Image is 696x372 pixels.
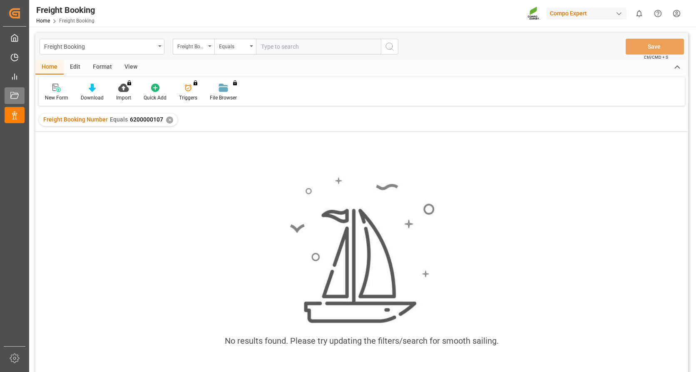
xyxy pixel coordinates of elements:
button: show 0 new notifications [630,4,649,23]
div: Compo Expert [547,7,626,20]
a: Home [36,18,50,24]
button: Compo Expert [547,5,630,21]
button: Save [626,39,684,55]
span: Freight Booking Number [43,116,108,123]
div: View [118,60,144,74]
div: No results found. Please try updating the filters/search for smooth sailing. [225,335,499,347]
div: Freight Booking [36,4,95,16]
div: Format [87,60,118,74]
div: Equals [219,41,247,50]
img: Screenshot%202023-09-29%20at%2010.02.21.png_1712312052.png [527,6,541,21]
div: Home [35,60,64,74]
div: Download [81,94,104,102]
input: Type to search [256,39,381,55]
button: open menu [173,39,214,55]
div: Freight Booking Number [177,41,206,50]
span: Ctrl/CMD + S [644,54,668,60]
img: smooth_sailing.jpeg [289,176,435,325]
div: Freight Booking [44,41,155,51]
div: New Form [45,94,68,102]
button: open menu [40,39,164,55]
button: search button [381,39,398,55]
div: ✕ [166,117,173,124]
span: 6200000107 [130,116,163,123]
div: Quick Add [144,94,167,102]
span: Equals [110,116,128,123]
button: open menu [214,39,256,55]
div: Edit [64,60,87,74]
button: Help Center [649,4,667,23]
